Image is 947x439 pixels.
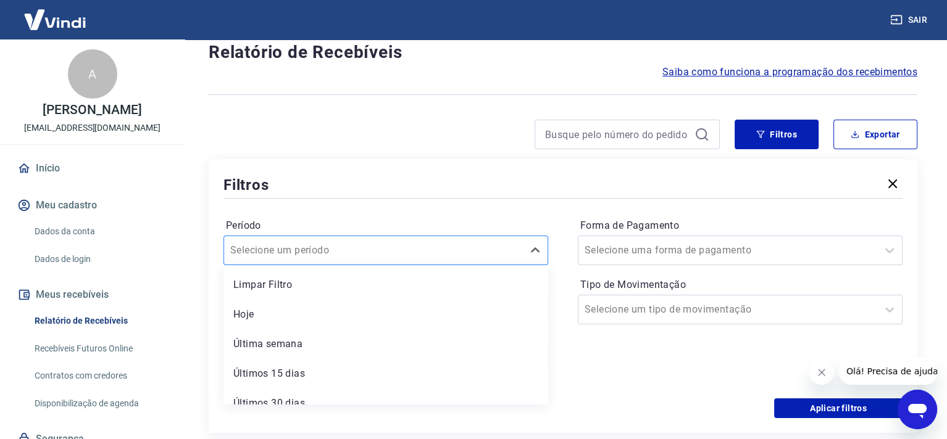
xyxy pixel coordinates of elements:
a: Saiba como funciona a programação dos recebimentos [662,65,917,80]
div: Última semana [223,332,548,356]
p: [EMAIL_ADDRESS][DOMAIN_NAME] [24,121,161,134]
button: Exportar [833,120,917,149]
a: Recebíveis Futuros Online [30,336,170,361]
a: Relatório de Recebíveis [30,308,170,334]
div: Últimos 30 dias [223,391,548,416]
a: Disponibilização de agenda [30,391,170,416]
a: Início [15,155,170,182]
div: Últimos 15 dias [223,361,548,386]
div: Hoje [223,302,548,327]
label: Tipo de Movimentação [580,277,900,292]
img: Vindi [15,1,95,38]
a: Dados de login [30,247,170,272]
button: Sair [888,9,932,31]
button: Filtros [735,120,819,149]
span: Olá! Precisa de ajuda? [7,9,104,18]
button: Aplicar filtros [774,398,903,418]
div: A [68,49,117,99]
iframe: Mensagem da empresa [839,358,937,385]
label: Forma de Pagamento [580,218,900,233]
input: Busque pelo número do pedido [545,125,690,144]
p: [PERSON_NAME] [43,104,141,117]
a: Dados da conta [30,219,170,244]
iframe: Fechar mensagem [809,360,834,385]
div: Limpar Filtro [223,273,548,297]
iframe: Botão para abrir a janela de mensagens [898,390,937,429]
button: Meu cadastro [15,192,170,219]
label: Período [226,218,546,233]
h4: Relatório de Recebíveis [209,40,917,65]
h5: Filtros [223,175,269,195]
a: Contratos com credores [30,363,170,388]
button: Meus recebíveis [15,281,170,308]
